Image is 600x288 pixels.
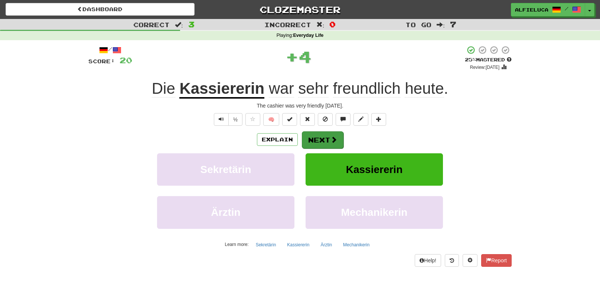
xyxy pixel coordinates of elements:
[316,239,336,250] button: Ärztin
[88,102,512,109] div: The cashier was very friendly [DATE].
[206,3,395,16] a: Clozemaster
[157,196,294,228] button: Ärztin
[465,57,512,63] div: Mastered
[371,113,386,126] button: Add to collection (alt+a)
[264,80,448,97] span: .
[293,33,323,38] strong: Everyday Life
[214,113,229,126] button: Play sentence audio (ctl+space)
[437,22,445,28] span: :
[228,113,242,126] button: ½
[306,153,443,186] button: Kassiererin
[302,131,343,148] button: Next
[405,21,431,28] span: To go
[450,20,456,29] span: 7
[88,45,132,55] div: /
[264,21,311,28] span: Incorrect
[341,207,408,218] span: Mechanikerin
[318,113,333,126] button: Ignore sentence (alt+i)
[211,207,240,218] span: Ärztin
[300,113,315,126] button: Reset to 0% Mastered (alt+r)
[269,80,294,97] span: war
[188,20,195,29] span: 3
[212,113,242,126] div: Text-to-speech controls
[405,80,444,97] span: heute
[339,239,374,250] button: Mechanikerin
[306,196,443,228] button: Mechanikerin
[346,164,403,175] span: Kassiererin
[298,80,329,97] span: sehr
[283,239,313,250] button: Kassiererin
[88,58,115,64] span: Score:
[6,3,195,16] a: Dashboard
[179,80,264,99] u: Kassiererin
[470,65,500,70] small: Review: [DATE]
[316,22,325,28] span: :
[515,6,548,13] span: alfieluca
[133,21,170,28] span: Correct
[299,47,312,66] span: 4
[252,239,280,250] button: Sekretärin
[152,80,175,97] span: Die
[282,113,297,126] button: Set this sentence to 100% Mastered (alt+m)
[415,254,441,267] button: Help!
[481,254,512,267] button: Report
[286,45,299,68] span: +
[120,55,132,65] span: 20
[157,153,294,186] button: Sekretärin
[175,22,183,28] span: :
[245,113,260,126] button: Favorite sentence (alt+f)
[257,133,298,146] button: Explain
[329,20,336,29] span: 0
[511,3,585,16] a: alfieluca /
[353,113,368,126] button: Edit sentence (alt+d)
[565,6,568,11] span: /
[263,113,279,126] button: 🧠
[465,57,476,63] span: 25 %
[200,164,251,175] span: Sekretärin
[336,113,350,126] button: Discuss sentence (alt+u)
[445,254,459,267] button: Round history (alt+y)
[333,80,401,97] span: freundlich
[225,242,249,247] small: Learn more:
